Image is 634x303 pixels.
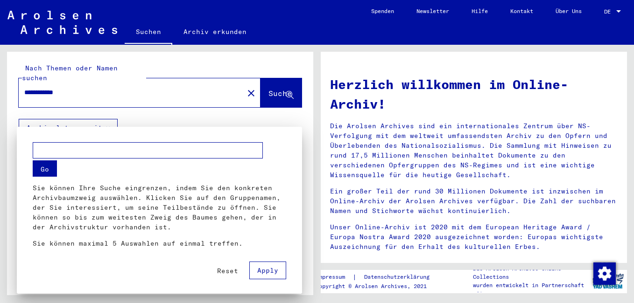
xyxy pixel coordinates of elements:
button: Reset [210,262,246,279]
p: Sie können Ihre Suche eingrenzen, indem Sie den konkreten Archivbaumzweig auswählen. Klicken Sie ... [33,183,286,232]
span: Reset [217,266,238,275]
button: Go [33,160,57,176]
button: Apply [249,261,286,279]
img: Zustimmung ändern [593,262,616,285]
span: Apply [257,266,278,274]
p: Sie können maximal 5 Auswahlen auf einmal treffen. [33,238,286,248]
